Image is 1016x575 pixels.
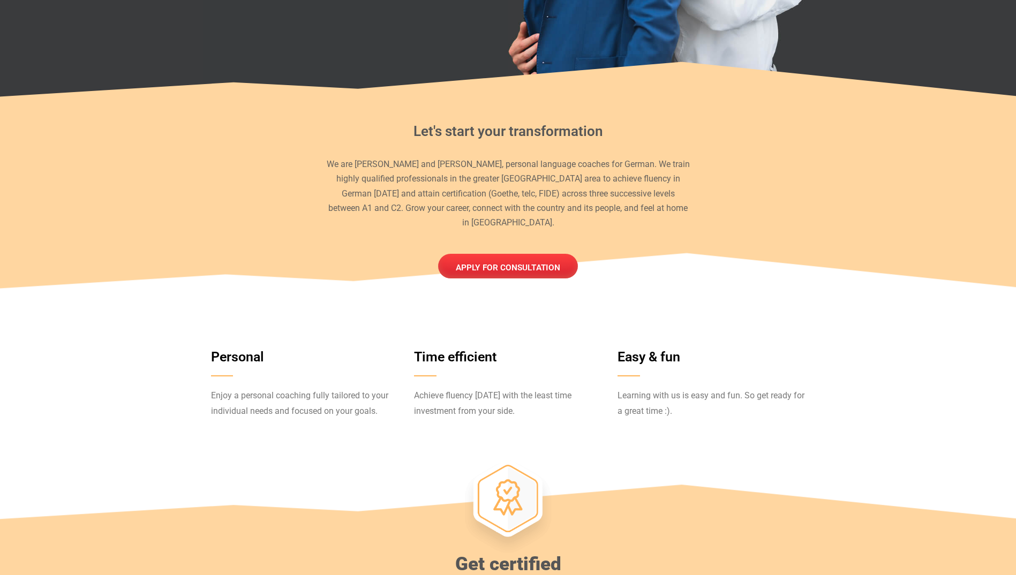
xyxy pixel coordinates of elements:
span: Achieve fluency [DATE] with the least time investment from your side. [414,390,571,416]
p: We are [PERSON_NAME] and [PERSON_NAME], personal language coaches for German. We train highly qua... [325,157,691,230]
span: Enjoy a personal coaching fully tailored to your individual needs and focused on your goals. [211,390,388,416]
a: Apply for consultation [438,254,578,278]
span: Apply for consultation [456,263,560,271]
h3: Personal [211,350,398,364]
h2: Let's start your transformation [325,122,691,141]
h3: Time efficient [414,350,601,364]
h3: Easy & fun [618,350,805,364]
span: Learning with us is easy and fun. So get ready for a great time :). [618,390,804,416]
